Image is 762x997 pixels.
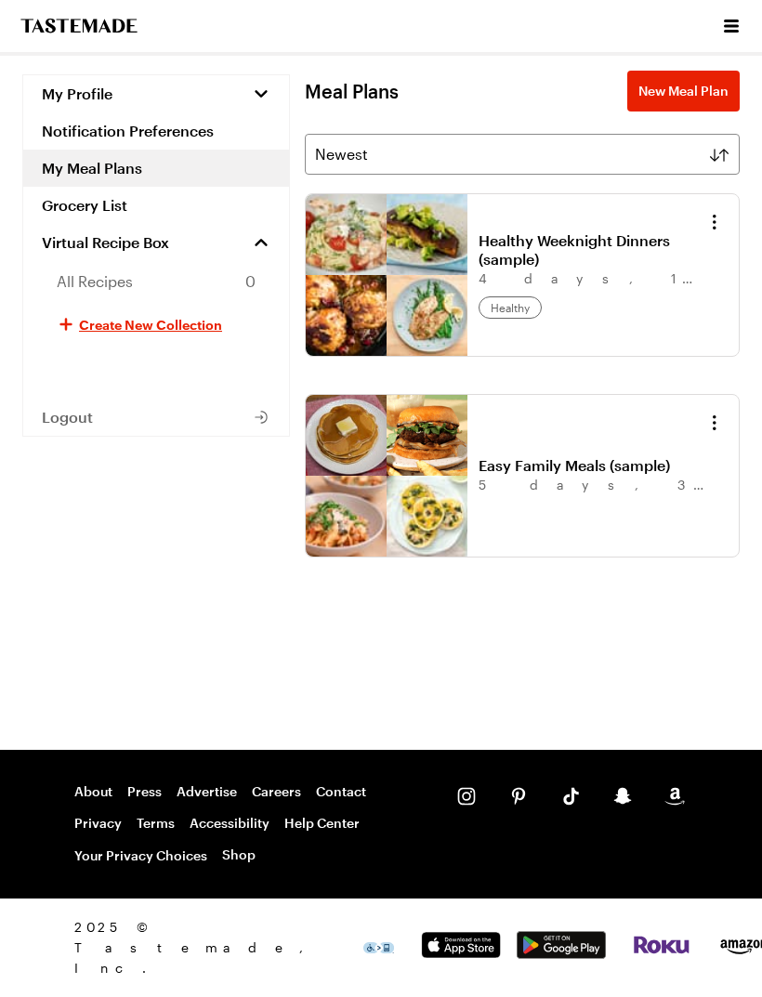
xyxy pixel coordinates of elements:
a: Shop [222,846,256,865]
a: Terms [137,815,175,832]
span: Logout [42,408,93,426]
span: Virtual Recipe Box [42,233,169,252]
span: Newest [315,143,368,165]
a: About [74,783,112,800]
span: Create New Collection [79,315,222,334]
a: Press [127,783,162,800]
img: Google Play [517,931,606,958]
a: Google Play [517,944,606,962]
nav: Footer [74,783,420,865]
img: This icon serves as a link to download the Level Access assistive technology app for individuals ... [363,942,394,953]
a: Virtual Recipe Box [23,224,289,261]
button: My Profile [23,75,289,112]
a: To Tastemade Home Page [19,19,139,33]
button: Newest [305,134,740,175]
a: Advertise [177,783,237,800]
a: Privacy [74,815,122,832]
button: Open menu [719,14,743,38]
span: My Profile [42,85,112,103]
h1: Meal Plans [305,80,399,102]
span: 2025 © Tastemade, Inc. [74,917,363,978]
span: New Meal Plan [638,82,729,100]
a: Roku [632,939,691,957]
a: App Store [416,943,506,961]
span: 0 [245,270,256,293]
img: App Store [416,932,506,959]
button: Create New Collection [23,302,289,347]
a: My Meal Plans [23,150,289,187]
a: All Recipes0 [23,261,289,302]
a: Easy Family Meals (sample) [479,456,707,475]
a: Contact [316,783,366,800]
a: Accessibility [190,815,269,832]
img: Roku [632,936,691,954]
button: Your Privacy Choices [74,846,207,865]
span: All Recipes [57,270,133,293]
a: Grocery List [23,187,289,224]
a: Notification Preferences [23,112,289,150]
button: Logout [23,399,289,436]
a: New Meal Plan [627,71,740,112]
a: Careers [252,783,301,800]
a: This icon serves as a link to download the Level Access assistive technology app for individuals ... [363,938,394,956]
a: Help Center [284,815,360,832]
a: Healthy Weeknight Dinners (sample) [479,231,707,269]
